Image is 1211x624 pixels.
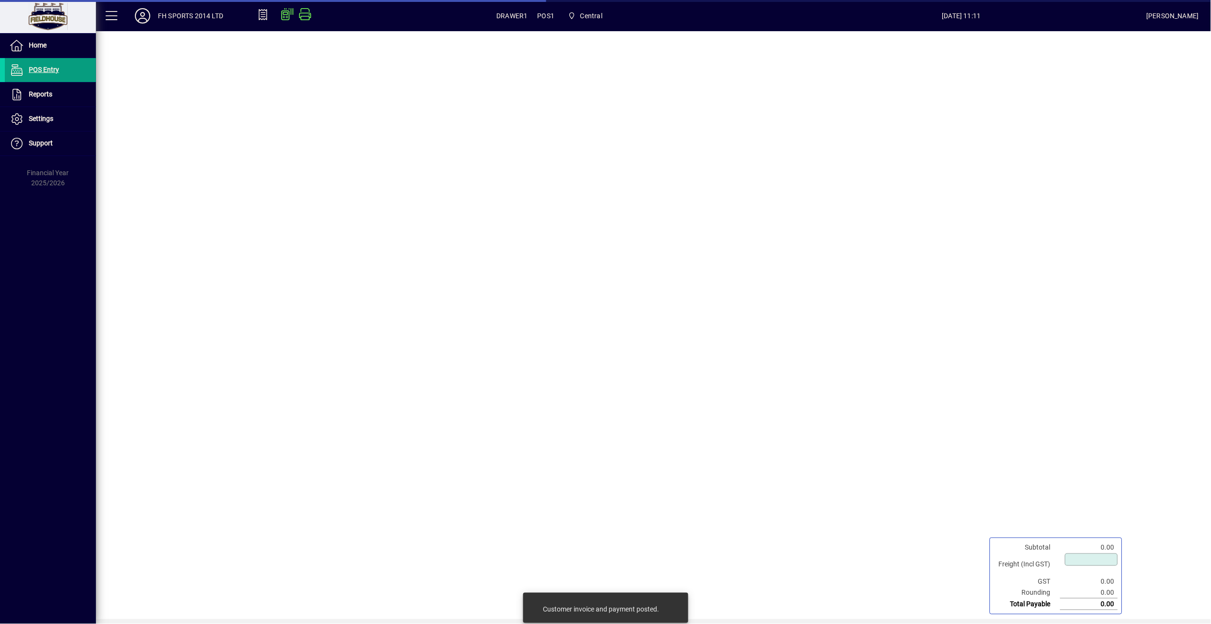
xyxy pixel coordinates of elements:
span: Support [29,139,53,147]
td: 0.00 [1060,587,1118,599]
td: Freight (Incl GST) [994,553,1060,576]
td: Rounding [994,587,1060,599]
div: [PERSON_NAME] [1147,8,1199,24]
td: GST [994,576,1060,587]
a: Support [5,132,96,156]
span: Central [564,7,606,24]
td: 0.00 [1060,542,1118,553]
a: Settings [5,107,96,131]
a: Reports [5,83,96,107]
span: POS1 [538,8,555,24]
div: Customer invoice and payment posted. [543,604,659,614]
td: Total Payable [994,599,1060,610]
td: Subtotal [994,542,1060,553]
div: FH SPORTS 2014 LTD [158,8,223,24]
td: 0.00 [1060,599,1118,610]
span: DRAWER1 [496,8,528,24]
td: 0.00 [1060,576,1118,587]
button: Profile [127,7,158,24]
span: Home [29,41,47,49]
span: POS Entry [29,66,59,73]
span: Settings [29,115,53,122]
span: Central [580,8,602,24]
span: [DATE] 11:11 [777,8,1147,24]
a: Home [5,34,96,58]
span: Reports [29,90,52,98]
